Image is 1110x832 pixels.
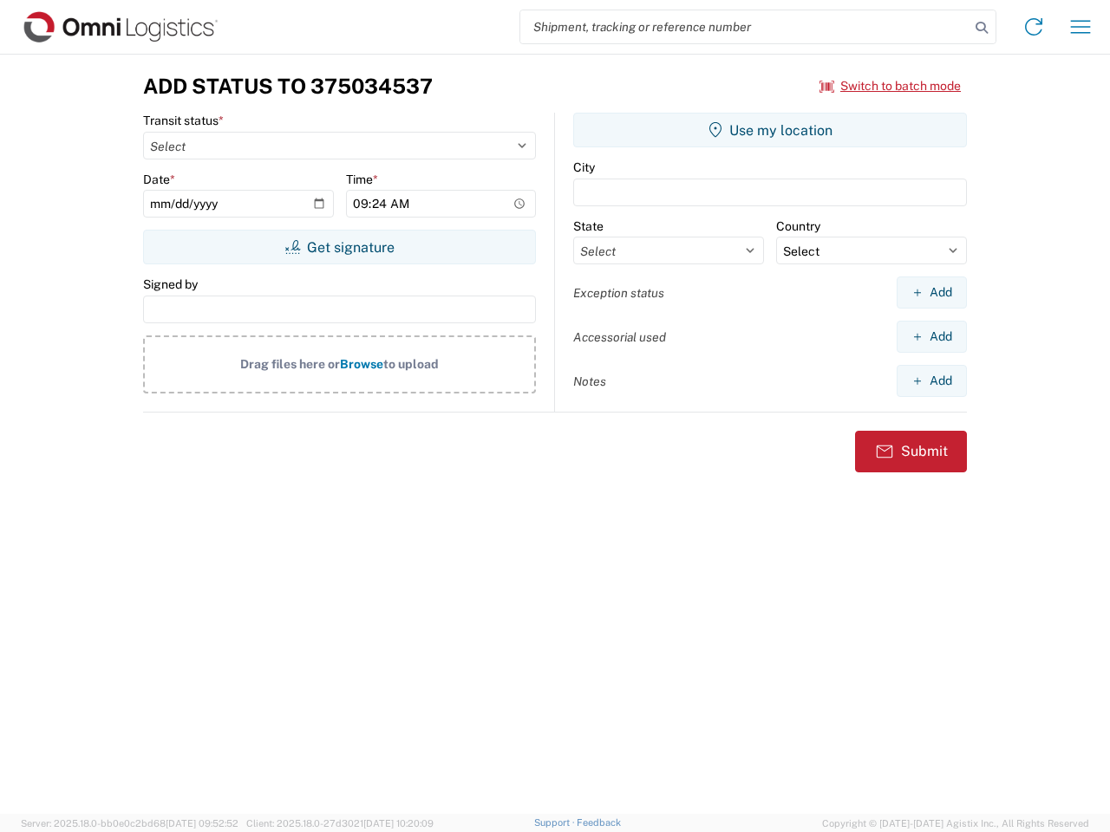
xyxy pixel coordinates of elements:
[573,329,666,345] label: Accessorial used
[240,357,340,371] span: Drag files here or
[573,285,664,301] label: Exception status
[855,431,967,472] button: Submit
[897,321,967,353] button: Add
[776,218,820,234] label: Country
[897,276,967,309] button: Add
[573,218,604,234] label: State
[143,276,198,292] label: Signed by
[363,818,434,829] span: [DATE] 10:20:09
[573,159,595,175] label: City
[573,113,967,147] button: Use my location
[573,374,606,389] label: Notes
[143,113,224,128] label: Transit status
[143,74,433,99] h3: Add Status to 375034537
[21,818,238,829] span: Server: 2025.18.0-bb0e0c2bd68
[383,357,439,371] span: to upload
[534,817,578,828] a: Support
[897,365,967,397] button: Add
[143,230,536,264] button: Get signature
[822,816,1089,831] span: Copyright © [DATE]-[DATE] Agistix Inc., All Rights Reserved
[520,10,970,43] input: Shipment, tracking or reference number
[143,172,175,187] label: Date
[340,357,383,371] span: Browse
[819,72,961,101] button: Switch to batch mode
[346,172,378,187] label: Time
[246,818,434,829] span: Client: 2025.18.0-27d3021
[577,817,621,828] a: Feedback
[166,818,238,829] span: [DATE] 09:52:52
